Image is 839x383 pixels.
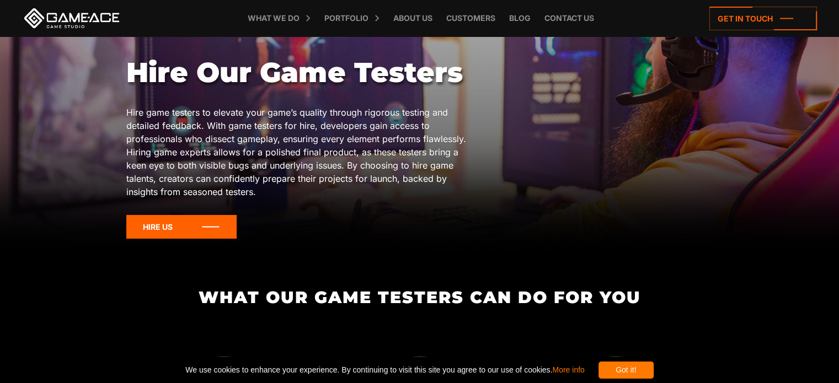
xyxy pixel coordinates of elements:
[185,362,584,379] span: We use cookies to enhance your experience. By continuing to visit this site you agree to our use ...
[126,288,713,306] h2: What Our Game Testers Can Do for You
[598,362,654,379] div: Got it!
[126,56,478,89] h1: Hire Our Game Testers
[552,365,584,374] a: More info
[126,215,237,239] a: Hire Us
[709,7,817,30] a: Get in touch
[126,106,478,198] p: Hire game testers to elevate your game’s quality through rigorous testing and detailed feedback. ...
